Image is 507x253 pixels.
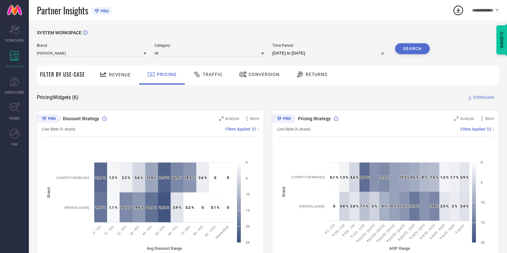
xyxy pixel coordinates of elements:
text: 60 - 70% [167,225,178,236]
tspan: AISP Range [389,246,410,250]
span: Traffic [203,72,223,77]
text: 3.9 % [173,206,181,210]
text: 15.2 % [409,204,419,208]
text: ₹ 2500 - 3000 [409,223,426,240]
text: 2.3 % [122,176,130,180]
text: 0 [214,176,216,180]
text: 10 - 20% [104,225,115,236]
text: ₹ 0 - 250 [324,223,335,234]
text: 50 - 60% [155,225,166,236]
span: Discount Strategy [63,116,99,121]
text: 0 [227,176,229,180]
text: 21.1 % [95,176,106,180]
text: ₹ [DATE] - [DATE] [386,223,406,243]
text: 0 [481,160,483,164]
text: 20 - 30% [116,225,127,236]
text: 5 [246,176,248,181]
text: ₹ [DATE] - [DATE] [366,223,385,243]
text: 20.1 % [146,206,156,210]
text: 7.6 % [430,175,438,180]
text: 0 [333,204,335,208]
text: 0 [246,160,248,164]
text: 5 % [372,204,377,208]
text: ₹ 4500 - 5000 [439,223,456,240]
text: 14.9 % [184,176,195,180]
text: 10.3 % [399,175,410,180]
text: ₹ [DATE] - 2500 [397,223,416,241]
text: 2.6 % [199,176,207,180]
span: | [493,127,494,131]
text: Unidentified [215,225,229,239]
text: ₹ [DATE] - [DATE] [356,223,376,243]
text: 22.5 % [159,176,169,180]
span: TRENDS [9,116,20,121]
text: 20 [481,240,485,245]
span: SCORECARDS [5,38,24,43]
text: COMPETITOR BRANDS [291,175,325,179]
text: 0.2 % [186,206,194,210]
span: Live Style (% share) [42,127,75,131]
text: 1.3 % [109,176,117,180]
span: SUGGESTIONS [5,90,24,95]
text: 0.1 % [211,206,219,210]
span: Partner Insights [37,4,88,17]
div: Premium [37,114,61,124]
span: Brand [37,43,147,48]
text: 4.6 % [350,175,359,180]
span: | [258,127,259,131]
span: Pricing Widgets ( 6 ) [37,94,79,101]
text: 1.7 % [450,175,459,180]
text: 2.9 % [460,175,469,180]
span: FWD [12,142,18,147]
text: 19.5 % [95,206,106,210]
span: Analyse [460,116,474,121]
span: PRO [99,9,109,13]
span: More [485,116,494,121]
text: 2 % [452,204,457,208]
div: Premium [272,114,296,124]
text: 2.9 % [440,204,449,208]
span: More [250,116,259,121]
text: 0 [202,206,204,210]
text: 10 [481,200,485,205]
text: 4.8 % [340,204,348,208]
text: COMPETITOR BRANDS [56,176,89,180]
tspan: Brand [46,187,51,198]
button: Search [395,43,430,54]
text: 8 % [422,175,427,180]
text: 90 - 100% [204,225,216,237]
text: 1.2 % [440,175,449,180]
text: ₹ 500 - 750 [342,223,356,237]
text: 0 - 10% [92,225,102,234]
text: 16.9 % [172,176,182,180]
text: ₹ 3000 - 4000 [419,223,435,240]
text: 7.1 % [360,204,368,208]
text: 1.3 % [340,175,348,180]
text: 9 % [382,204,387,208]
text: ₹ [DATE] - [DATE] [376,223,395,243]
text: 24.2 % [159,206,169,210]
span: Revenue [109,72,131,77]
text: 12.8 % [146,176,156,180]
text: 1.1 % [109,206,117,210]
text: 70 - 80% [180,225,191,236]
svg: Zoom [219,116,224,121]
text: 13.2 % [379,175,389,180]
text: 15 [481,221,485,225]
input: Select time period [272,49,387,57]
text: 13.6 % [429,204,439,208]
span: Pricing Strategy [298,116,331,121]
text: ₹ 4000 - 4500 [429,223,445,240]
text: ₹ 250 - 500 [332,223,346,237]
text: [PERSON_NAME] [300,205,325,208]
span: Filters Applied [225,127,250,131]
text: 14.6 % [133,206,144,210]
text: 10.7 % [389,204,399,208]
text: 9.6 % [410,175,418,180]
text: 15 [246,208,249,213]
text: 16.7 % [121,206,131,210]
text: 0.1 % [330,175,338,180]
text: 10 [246,192,249,197]
span: Conversion [249,72,280,77]
text: 5.6 % [135,176,143,180]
